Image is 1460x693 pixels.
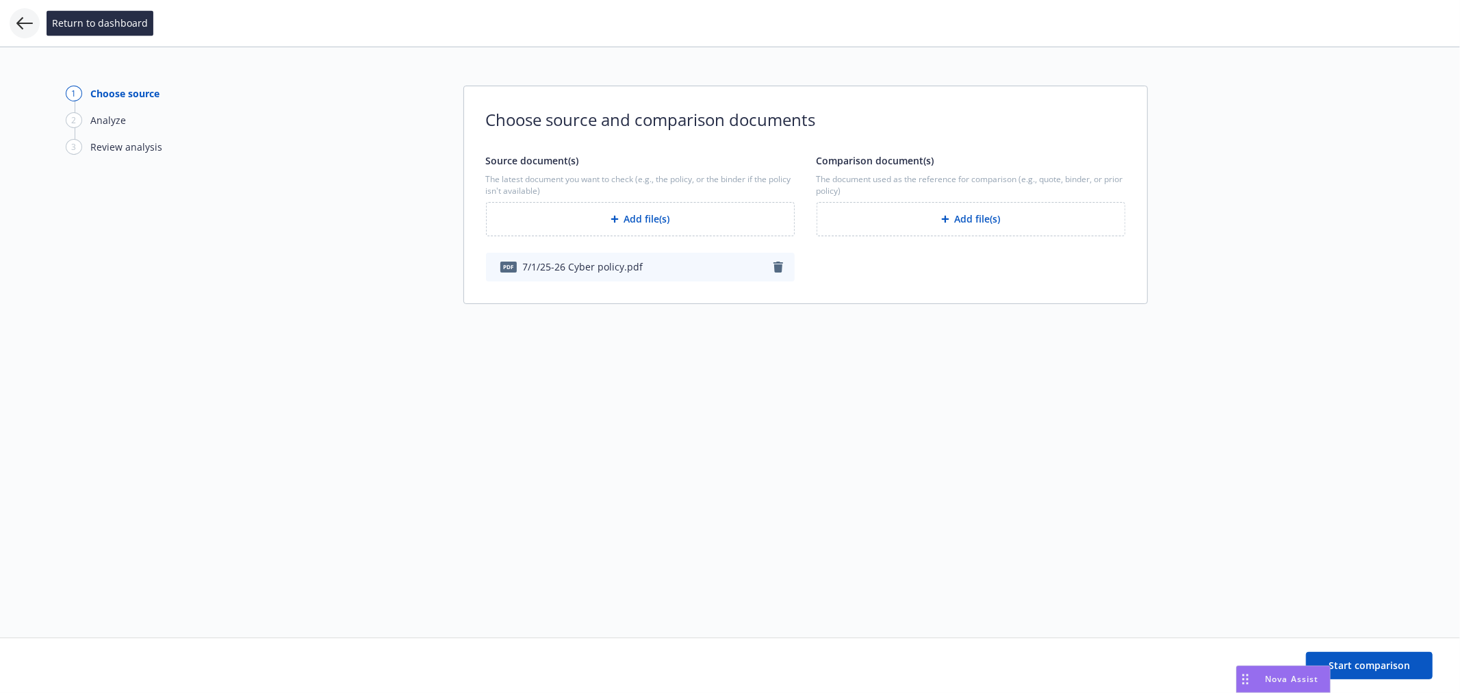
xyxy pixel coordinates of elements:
button: Add file(s) [817,202,1125,236]
span: The latest document you want to check (e.g., the policy, or the binder if the policy isn't availa... [486,173,795,197]
button: Add file(s) [486,202,795,236]
div: 1 [66,86,82,101]
span: pdf [500,262,517,272]
div: Analyze [90,113,126,127]
span: Source document(s) [486,154,579,167]
div: Review analysis [90,140,162,154]
span: Comparison document(s) [817,154,934,167]
div: 3 [66,139,82,155]
span: The document used as the reference for comparison (e.g., quote, binder, or prior policy) [817,173,1125,197]
span: 7/1/25-26 Cyber policy.pdf [523,260,643,274]
span: Return to dashboard [52,16,148,30]
span: Choose source and comparison documents [486,108,1125,131]
div: 2 [66,112,82,128]
div: Choose source [90,86,159,101]
div: Drag to move [1237,666,1254,692]
button: Nova Assist [1236,666,1331,693]
span: Nova Assist [1265,673,1319,685]
button: Start comparison [1306,652,1433,679]
span: Start comparison [1329,659,1410,672]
